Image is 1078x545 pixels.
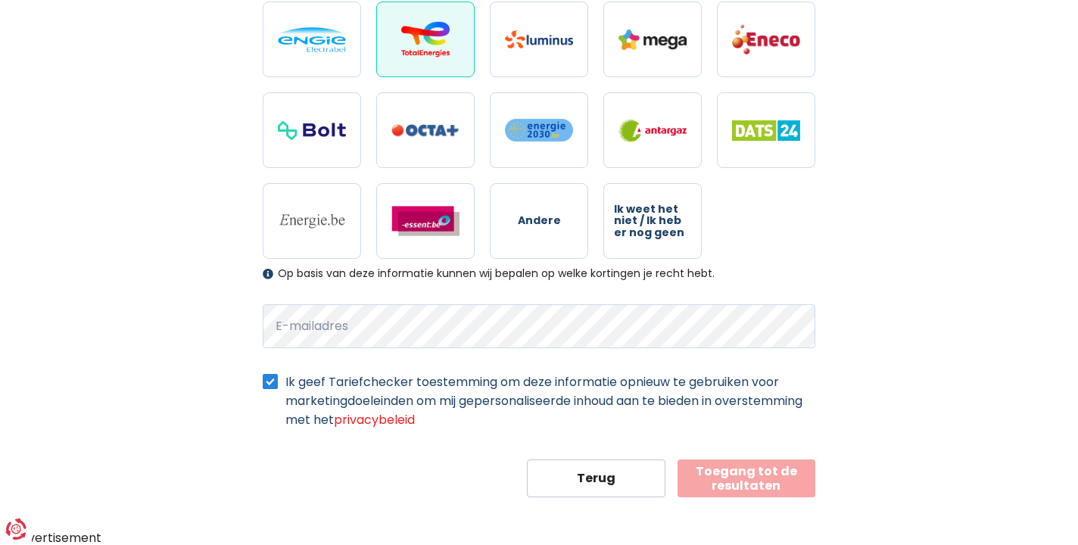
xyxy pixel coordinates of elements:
[391,124,460,137] img: Octa+
[505,30,573,48] img: Luminus
[527,459,665,497] button: Terug
[732,120,800,141] img: Dats 24
[391,206,460,236] img: Essent
[334,411,415,428] a: privacybeleid
[278,27,346,52] img: Engie / Electrabel
[391,21,460,58] img: Total Energies / Lampiris
[618,30,687,50] img: Mega
[263,267,815,280] div: Op basis van deze informatie kunnen wij bepalen op welke kortingen je recht hebt.
[285,372,815,429] label: Ik geef Tariefchecker toestemming om deze informatie opnieuw te gebruiken voor marketingdoeleinde...
[278,213,346,229] img: Energie.be
[618,119,687,142] img: Antargaz
[278,121,346,140] img: Bolt
[732,23,800,55] img: Eneco
[614,204,691,238] span: Ik weet het niet / Ik heb er nog geen
[505,118,573,142] img: Energie2030
[678,459,816,497] button: Toegang tot de resultaten
[518,215,561,226] span: Andere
